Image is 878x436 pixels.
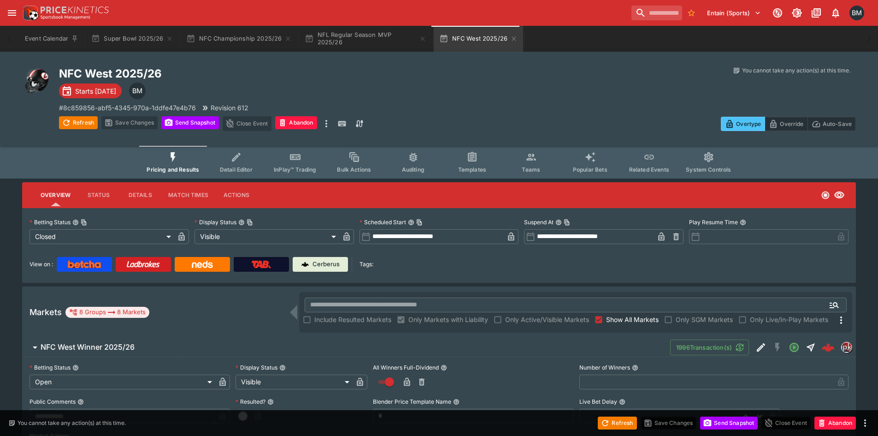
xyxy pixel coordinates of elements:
p: Overtype [736,119,761,129]
img: Neds [192,261,212,268]
button: Byron Monk [847,3,867,23]
span: Pricing and Results [147,166,199,173]
img: Cerberus [301,261,309,268]
button: 1996Transaction(s) [670,340,749,355]
img: american_football.png [22,66,52,96]
button: Blender Price Template Name [453,399,460,405]
button: more [321,116,332,131]
img: Betcha [68,261,101,268]
svg: Visible [834,190,845,201]
div: Closed [29,229,174,244]
div: 8 Groups 8 Markets [69,307,146,318]
div: Byron Monk [129,83,146,99]
button: Betting Status [72,364,79,371]
div: Open [29,375,215,389]
p: Override [780,119,803,129]
p: Revision 612 [211,103,248,113]
button: Overview [33,184,78,206]
button: Display StatusCopy To Clipboard [238,219,245,226]
p: Number of Winners [579,364,630,371]
button: Select Tenant [701,6,766,20]
button: Betting StatusCopy To Clipboard [72,219,79,226]
span: InPlay™ Trading [274,166,316,173]
button: Notifications [827,5,844,21]
button: Live Bet Delay [619,399,625,405]
p: Display Status [236,364,277,371]
svg: Closed [821,191,830,200]
h2: Copy To Clipboard [59,66,458,81]
a: 1826a471-ad7b-418e-9c75-d8bd4f998a51 [819,338,837,357]
span: Mark an event as closed and abandoned. [814,418,856,427]
img: Ladbrokes [126,261,160,268]
span: Mark an event as closed and abandoned. [275,118,317,127]
button: Abandon [814,417,856,430]
span: Detail Editor [220,166,253,173]
div: Byron Monk [849,6,864,20]
p: Live Bet Delay [579,398,617,406]
button: Details [119,184,161,206]
p: Starts [DATE] [75,86,116,96]
div: Event type filters [139,146,738,179]
p: All Winners Full-Dividend [373,364,439,371]
img: logo-cerberus--red.svg [822,341,835,354]
button: Display Status [279,364,286,371]
p: Blender Price Template Name [373,398,451,406]
span: Templates [458,166,486,173]
button: NFC Championship 2025/26 [181,26,297,52]
p: Copy To Clipboard [59,103,196,113]
svg: More [836,315,847,326]
span: Only Live/In-Play Markets [750,315,828,324]
span: Related Events [629,166,669,173]
label: View on : [29,257,53,272]
p: You cannot take any action(s) at this time. [18,419,126,427]
button: Refresh [598,417,636,430]
img: pricekinetics [842,342,852,352]
button: Toggle light/dark mode [789,5,805,21]
div: Start From [721,117,856,131]
button: open drawer [4,5,20,21]
button: Copy To Clipboard [416,219,423,226]
span: Only SGM Markets [676,315,733,324]
p: Display Status [194,218,236,226]
button: Play Resume Time [740,219,746,226]
button: Suspend AtCopy To Clipboard [555,219,562,226]
button: Override [765,117,807,131]
p: Auto-Save [823,119,852,129]
button: Send Snapshot [700,417,758,430]
button: Event Calendar [19,26,84,52]
button: Auto-Save [807,117,856,131]
h6: NFC West Winner 2025/26 [41,342,135,352]
img: TabNZ [252,261,271,268]
button: NFC West 2025/26 [434,26,523,52]
p: Cerberus [312,260,340,269]
span: Bulk Actions [337,166,371,173]
span: Auditing [402,166,424,173]
button: Abandon [275,116,317,129]
span: Popular Bets [573,166,607,173]
p: Betting Status [29,218,71,226]
a: Cerberus [293,257,348,272]
button: Refresh [59,116,98,129]
span: Show All Markets [606,315,659,324]
svg: Open [789,342,800,353]
button: NFC West Winner 2025/26 [22,338,670,357]
button: Straight [802,339,819,356]
button: Scheduled StartCopy To Clipboard [408,219,414,226]
img: PriceKinetics Logo [20,4,39,22]
button: Actions [216,184,257,206]
button: Copy To Clipboard [81,219,87,226]
button: All Winners Full-Dividend [441,364,447,371]
button: Copy To Clipboard [247,219,253,226]
p: Suspend At [524,218,554,226]
span: Only Active/Visible Markets [505,315,589,324]
button: NFL Regular Season MVP 2025/26 [299,26,432,52]
p: Public Comments [29,398,76,406]
h5: Markets [29,307,62,317]
p: You cannot take any action(s) at this time. [742,66,850,75]
button: Documentation [808,5,825,21]
span: Only Markets with Liability [408,315,488,324]
p: Betting Status [29,364,71,371]
button: Super Bowl 2025/26 [86,26,179,52]
button: Connected to PK [769,5,786,21]
label: Tags: [359,257,373,272]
